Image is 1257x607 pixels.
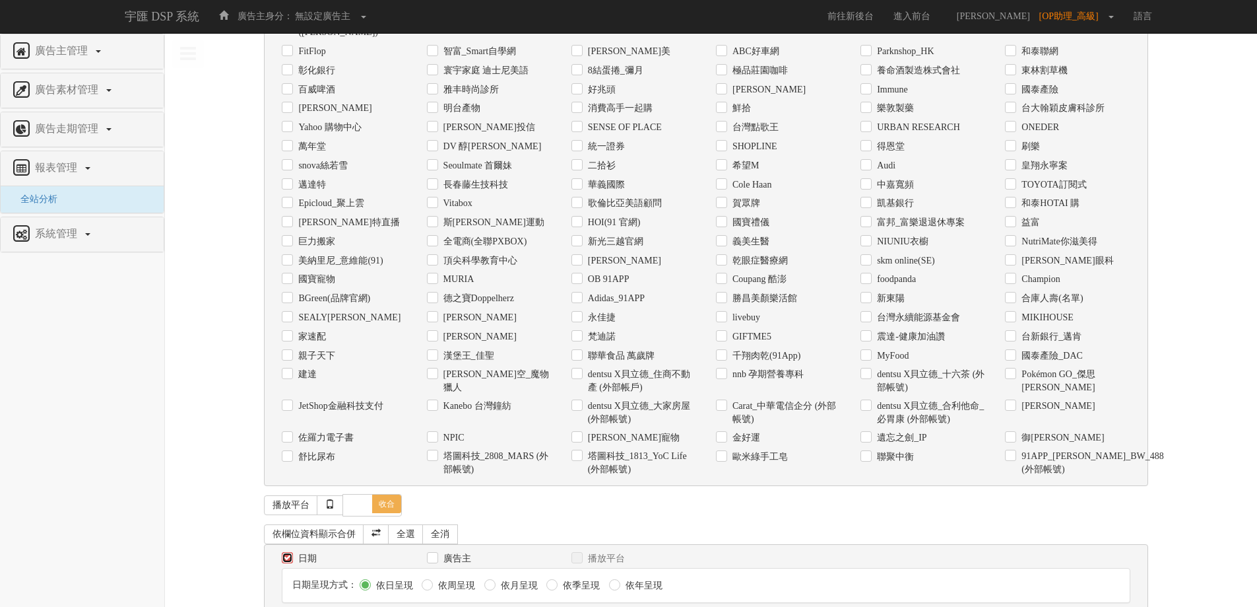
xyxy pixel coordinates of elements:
[585,159,616,172] label: 二拾衫
[729,197,760,210] label: 賀眾牌
[729,292,797,305] label: 勝昌美顏樂活館
[388,524,424,544] a: 全選
[1018,197,1080,210] label: 和泰HOTAI 購
[440,450,552,476] label: 塔圖科技_2808_MARS (外部帳號)
[440,400,511,413] label: Kanebo 台灣鐘紡
[874,83,908,96] label: Immune
[295,450,335,464] label: 舒比尿布
[440,102,480,115] label: 明台產物
[1018,273,1060,286] label: Champion
[585,102,653,115] label: 消費高手一起購
[440,64,529,77] label: 寰宇家庭 迪士尼美語
[422,524,458,544] a: 全消
[729,254,788,268] label: 乾眼症醫療網
[874,330,945,343] label: 震達-健康加油讚
[1018,450,1130,476] label: 91APP_[PERSON_NAME]_BW_488 (外部帳號)
[585,83,616,96] label: 好兆頭
[1039,11,1105,21] span: [OP助理_高級]
[440,431,465,445] label: NPIC
[440,140,542,153] label: DV 醇[PERSON_NAME]
[874,349,909,363] label: MyFood
[585,197,662,210] label: 歌倫比亞美語顧問
[295,216,399,229] label: [PERSON_NAME]特直播
[729,178,771,192] label: Cole Haan
[295,140,326,153] label: 萬年堂
[295,121,361,134] label: Yahoo 購物中心
[1018,431,1104,445] label: 御[PERSON_NAME]
[585,368,696,394] label: dentsu X貝立德_住商不動產 (外部帳戶)
[238,11,293,21] span: 廣告主身分：
[874,368,985,394] label: dentsu X貝立德_十六茶 (外部帳號)
[440,349,494,363] label: 漢堡王_佳聖
[440,292,514,305] label: 德之寶Doppelherz
[295,83,335,96] label: 百威啤酒
[874,273,916,286] label: foodpanda
[295,368,317,381] label: 建達
[729,121,779,134] label: 台灣點歌王
[295,552,317,565] label: 日期
[1018,254,1113,268] label: [PERSON_NAME]眼科
[295,64,335,77] label: 彰化銀行
[295,235,335,248] label: 巨力搬家
[729,431,760,445] label: 金好運
[950,11,1037,21] span: [PERSON_NAME]
[295,431,354,445] label: 佐羅力電子書
[373,579,413,592] label: 依日呈現
[585,254,661,268] label: [PERSON_NAME]
[874,311,960,324] label: 台灣永續能源基金會
[585,178,625,192] label: 華義國際
[440,216,544,229] label: 斯[PERSON_NAME]運動
[729,45,779,58] label: ABC好車網
[874,45,934,58] label: Parknshop_HK
[1018,368,1130,394] label: Pokémon GO_傑思[PERSON_NAME]
[295,197,364,210] label: Epicloud_聚上雲
[1018,64,1068,77] label: 東林割草機
[729,140,777,153] label: SHOPLINE
[729,330,771,343] label: GIFTME5
[874,431,926,445] label: 遺忘之劍_IP
[585,235,643,248] label: 新光三越官網
[729,216,769,229] label: 國寶禮儀
[874,64,960,77] label: 養命酒製造株式會社
[295,311,401,324] label: SEALY[PERSON_NAME]
[295,400,383,413] label: JetShop金融科技支付
[874,292,905,305] label: 新東陽
[729,64,788,77] label: 極品莊園咖啡
[874,216,965,229] label: 富邦_富樂退退休專案
[440,254,517,268] label: 頂尖科學教育中心
[372,495,401,513] span: 收合
[874,140,905,153] label: 得恩堂
[440,235,527,248] label: 全電商(全聯PXBOX)
[729,450,788,464] label: 歐米綠手工皂
[729,349,800,363] label: 千翔肉乾(91App)
[729,235,769,248] label: 義美生醫
[32,45,94,56] span: 廣告主管理
[440,45,516,58] label: 智富_Smart自學網
[874,121,960,134] label: URBAN RESEARCH
[1018,102,1105,115] label: 台大翰穎皮膚科診所
[295,254,383,268] label: 美納里尼_意維能(91)
[874,400,985,426] label: dentsu X貝立德_合利他命_必胃康 (外部帳號)
[874,197,914,210] label: 凱基銀行
[729,159,759,172] label: 希望M
[435,579,475,592] label: 依周呈現
[874,235,928,248] label: NIUNIU衣櫥
[11,194,57,204] a: 全站分析
[560,579,600,592] label: 依季呈現
[32,162,84,173] span: 報表管理
[729,400,841,426] label: Carat_中華電信企分 (外部帳號)
[440,330,517,343] label: [PERSON_NAME]
[32,84,105,95] span: 廣告素材管理
[585,431,680,445] label: [PERSON_NAME]寵物
[585,292,645,305] label: Adidas_91APP
[1018,292,1083,305] label: 合庫人壽(名單)
[874,178,914,192] label: 中嘉寬頻
[292,580,357,590] span: 日期呈現方式：
[1018,400,1095,413] label: [PERSON_NAME]
[440,311,517,324] label: [PERSON_NAME]
[585,121,662,134] label: SENSE ОF PLACE
[585,400,696,426] label: dentsu X貝立德_大家房屋 (外部帳號)
[295,159,348,172] label: snova絲若雪
[295,273,335,286] label: 國寶寵物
